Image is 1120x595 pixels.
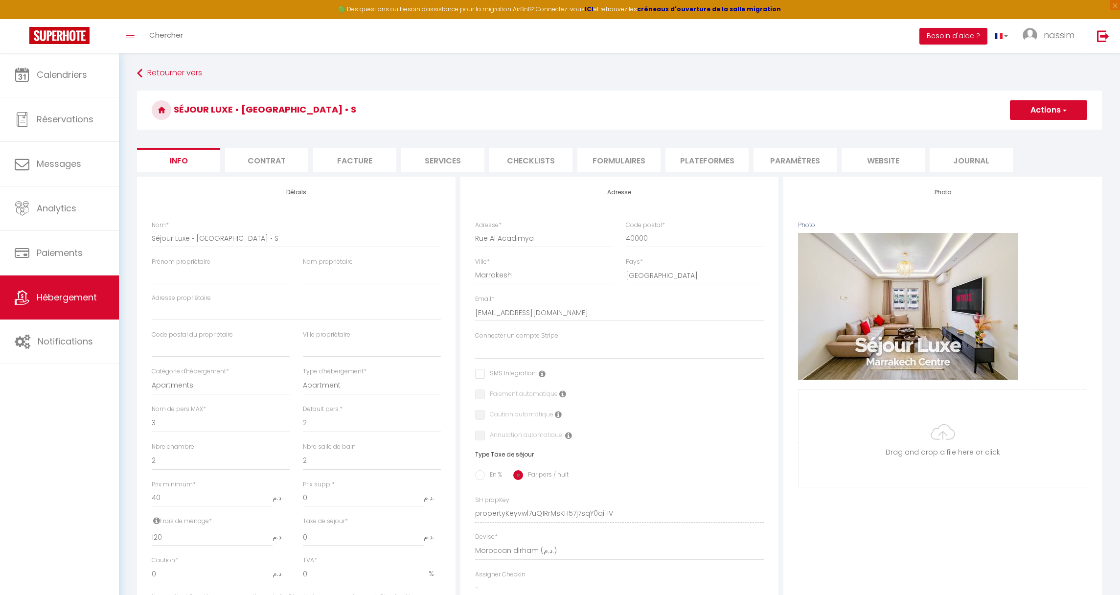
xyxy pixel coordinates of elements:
[489,148,572,172] li: Checklists
[523,470,569,481] label: Par pers / nuit
[475,221,502,230] label: Adresse
[303,480,335,489] label: Prix suppl
[485,410,553,421] label: Caution automatique
[273,565,290,583] span: د.م.
[485,389,558,400] label: Paiement automatique
[303,257,353,267] label: Nom propriétaire
[8,4,37,33] button: Ouvrir le widget de chat LiveChat
[475,532,498,542] label: Devise
[152,405,206,414] label: Nom de pers MAX
[798,221,815,230] label: Photo
[475,189,764,196] h4: Adresse
[475,451,764,458] h6: Type Taxe de séjour
[152,556,178,565] label: Caution
[152,221,169,230] label: Nom
[1010,100,1087,120] button: Actions
[475,257,490,267] label: Ville
[626,221,665,230] label: Code postal
[152,367,229,376] label: Catégorie d'hébergement
[149,30,183,40] span: Chercher
[152,330,233,340] label: Code postal du propriétaire
[626,257,643,267] label: Pays
[137,65,1102,82] a: Retourner vers
[152,189,441,196] h4: Détails
[37,113,93,125] span: Réservations
[485,470,502,481] label: En %
[37,158,81,170] span: Messages
[303,556,317,565] label: TVA
[152,294,211,303] label: Adresse propriétaire
[37,291,97,303] span: Hébergement
[919,28,987,45] button: Besoin d'aide ?
[429,565,441,583] span: %
[1097,30,1109,42] img: logout
[303,330,350,340] label: Ville propriétaire
[37,202,76,214] span: Analytics
[930,148,1013,172] li: Journal
[273,528,290,546] span: د.م.
[137,91,1102,130] h3: Séjour Luxe • [GEOGRAPHIC_DATA] • S
[37,69,87,81] span: Calendriers
[577,148,661,172] li: Formulaires
[152,517,212,526] label: Frais de ménage
[152,442,194,452] label: Nbre chambre
[475,570,526,579] label: Assigner Checkin
[665,148,749,172] li: Plateformes
[1015,19,1087,53] a: ... nassim
[303,367,366,376] label: Type d'hébergement
[754,148,837,172] li: Paramètres
[303,442,356,452] label: Nbre salle de bain
[637,5,781,13] a: créneaux d'ouverture de la salle migration
[38,335,93,347] span: Notifications
[1023,28,1037,43] img: ...
[142,19,190,53] a: Chercher
[842,148,925,172] li: website
[475,331,558,341] label: Connecter un compte Stripe
[303,517,348,526] label: Taxe de séjour
[152,480,196,489] label: Prix minimum
[424,489,441,507] span: د.م.
[1044,29,1074,41] span: nassim
[225,148,308,172] li: Contrat
[153,517,160,525] i: Frais de ménage
[401,148,484,172] li: Services
[37,247,83,259] span: Paiements
[313,148,396,172] li: Facture
[273,489,290,507] span: د.م.
[303,405,343,414] label: Default pers.
[424,528,441,546] span: د.م.
[475,295,494,304] label: Email
[475,496,509,505] label: SH propKey
[137,148,220,172] li: Info
[798,189,1087,196] h4: Photo
[152,257,210,267] label: Prénom propriétaire
[585,5,594,13] a: ICI
[29,27,90,44] img: Super Booking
